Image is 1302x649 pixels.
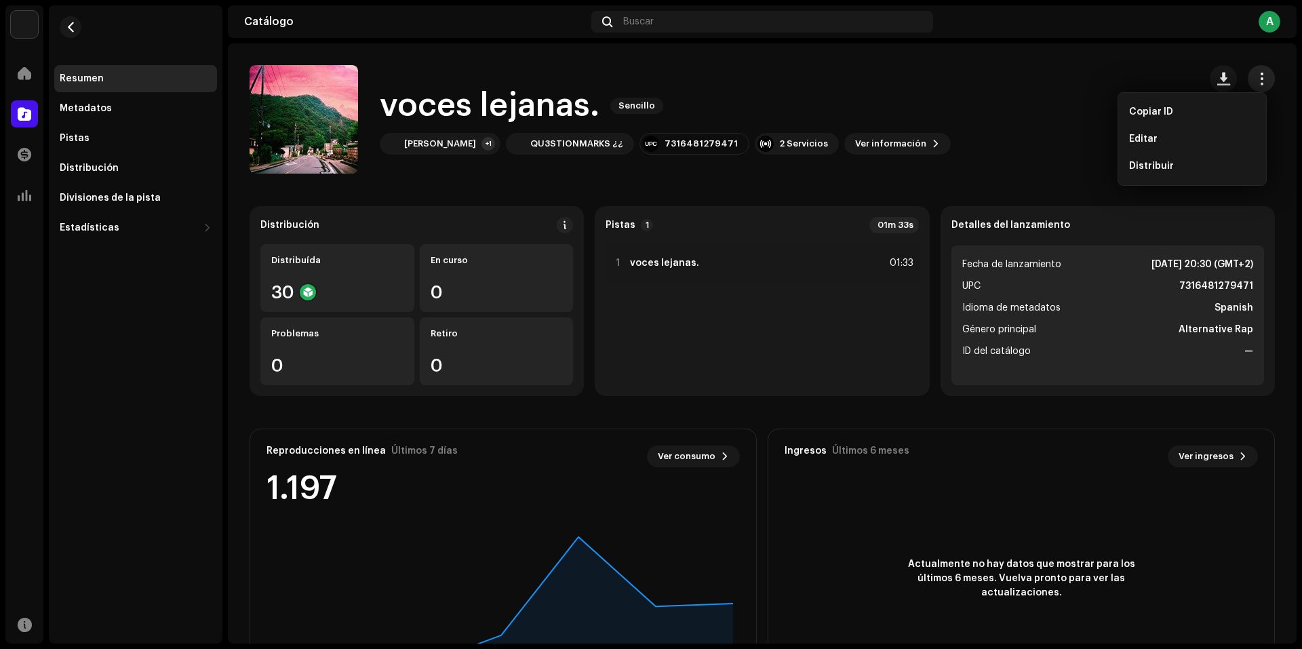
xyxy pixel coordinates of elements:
div: Últimos 6 meses [832,446,909,456]
span: Idioma de metadatos [962,300,1061,316]
p-badge: 1 [641,219,653,231]
div: Ingresos [785,446,827,456]
img: 297a105e-aa6c-4183-9ff4-27133c00f2e2 [11,11,38,38]
span: Editar [1129,134,1158,144]
div: Estadísticas [60,222,119,233]
div: En curso [431,255,563,266]
div: 01m 33s [869,217,919,233]
div: Resumen [60,73,104,84]
strong: — [1244,343,1253,359]
span: Actualmente no hay datos que mostrar para los últimos 6 meses. Vuelva pronto para ver las actuali... [899,557,1143,600]
span: Ver ingresos [1179,443,1234,470]
span: Género principal [962,321,1036,338]
div: Distribución [60,163,119,174]
re-m-nav-item: Divisiones de la pista [54,184,217,212]
div: Pistas [60,133,90,144]
button: Ver ingresos [1168,446,1258,467]
div: Divisiones de la pista [60,193,161,203]
re-m-nav-dropdown: Estadísticas [54,214,217,241]
div: Reproducciones en línea [267,446,386,456]
div: 7316481279471 [665,138,738,149]
div: Últimos 7 días [391,446,458,456]
div: QU3STIONMARKS ¿¿ [530,138,623,149]
strong: voces lejanas. [630,258,699,269]
div: A [1259,11,1280,33]
span: Ver consumo [658,443,715,470]
div: Catálogo [244,16,586,27]
button: Ver consumo [647,446,740,467]
span: UPC [962,278,981,294]
re-m-nav-item: Pistas [54,125,217,152]
strong: 7316481279471 [1179,278,1253,294]
strong: Detalles del lanzamiento [951,220,1070,231]
strong: Spanish [1215,300,1253,316]
div: Problemas [271,328,403,339]
button: Ver información [844,133,951,155]
div: +1 [481,137,495,151]
strong: Alternative Rap [1179,321,1253,338]
div: [PERSON_NAME] [404,138,476,149]
span: Copiar ID [1129,106,1173,117]
div: Distribución [260,220,319,231]
re-m-nav-item: Metadatos [54,95,217,122]
div: Retiro [431,328,563,339]
strong: [DATE] 20:30 (GMT+2) [1151,256,1253,273]
h1: voces lejanas. [380,84,599,127]
div: Distribuída [271,255,403,266]
div: 2 Servicios [779,138,828,149]
strong: Pistas [606,220,635,231]
span: Buscar [623,16,654,27]
img: d55c6516-6a72-4f64-a0df-ff6bd7e031ed [509,136,525,152]
span: Distribuir [1129,161,1174,172]
span: ID del catálogo [962,343,1031,359]
re-m-nav-item: Resumen [54,65,217,92]
span: Sencillo [610,98,663,114]
div: 01:33 [884,255,913,271]
img: 9cd2345d-2b43-45d6-b750-cecb6428d101 [382,136,399,152]
span: Ver información [855,130,926,157]
span: Fecha de lanzamiento [962,256,1061,273]
re-m-nav-item: Distribución [54,155,217,182]
div: Metadatos [60,103,112,114]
